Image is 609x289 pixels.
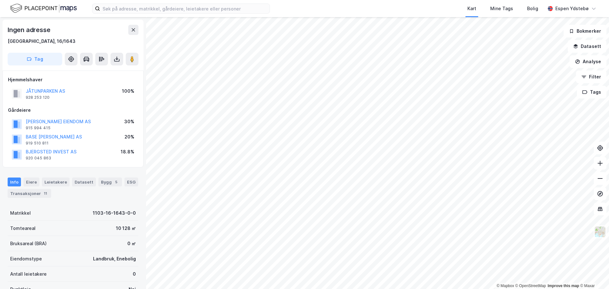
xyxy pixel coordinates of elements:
[10,209,31,217] div: Matrikkel
[10,255,42,263] div: Eiendomstype
[490,5,513,12] div: Mine Tags
[8,189,51,198] div: Transaksjoner
[124,118,134,125] div: 30%
[548,284,579,288] a: Improve this map
[72,178,96,186] div: Datasett
[124,133,134,141] div: 20%
[10,3,77,14] img: logo.f888ab2527a4732fd821a326f86c7f29.svg
[26,95,50,100] div: 928 253 120
[527,5,538,12] div: Bolig
[564,25,606,37] button: Bokmerker
[497,284,514,288] a: Mapbox
[133,270,136,278] div: 0
[8,76,138,84] div: Hjemmelshaver
[93,255,136,263] div: Landbruk, Enebolig
[515,284,546,288] a: OpenStreetMap
[113,179,119,185] div: 5
[93,209,136,217] div: 1103-16-1643-0-0
[10,225,36,232] div: Tomteareal
[98,178,122,186] div: Bygg
[121,148,134,156] div: 18.8%
[577,259,609,289] div: Kontrollprogram for chat
[570,55,606,68] button: Analyse
[594,226,606,238] img: Z
[26,125,50,131] div: 915 994 415
[8,106,138,114] div: Gårdeiere
[577,259,609,289] iframe: Chat Widget
[555,5,589,12] div: Espen Ydstebø
[10,240,47,247] div: Bruksareal (BRA)
[116,225,136,232] div: 10 128 ㎡
[100,4,270,13] input: Søk på adresse, matrikkel, gårdeiere, leietakere eller personer
[124,178,138,186] div: ESG
[10,270,47,278] div: Antall leietakere
[42,190,49,197] div: 11
[26,141,49,146] div: 919 510 811
[23,178,39,186] div: Eiere
[568,40,606,53] button: Datasett
[576,71,606,83] button: Filter
[8,178,21,186] div: Info
[467,5,476,12] div: Kart
[42,178,70,186] div: Leietakere
[8,25,51,35] div: Ingen adresse
[577,86,606,98] button: Tags
[122,87,134,95] div: 100%
[8,37,76,45] div: [GEOGRAPHIC_DATA], 16/1643
[26,156,51,161] div: 920 045 863
[127,240,136,247] div: 0 ㎡
[8,53,62,65] button: Tag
